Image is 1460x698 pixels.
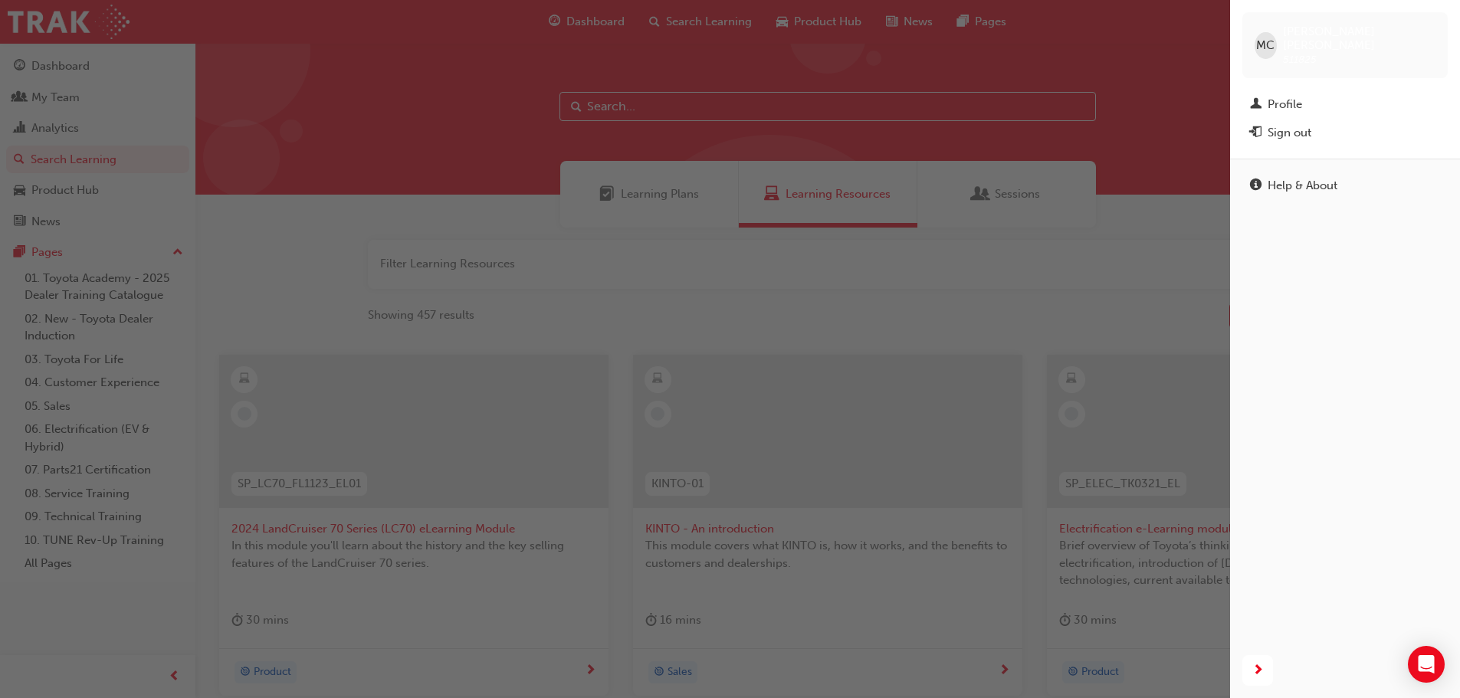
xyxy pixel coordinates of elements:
[1250,179,1262,193] span: info-icon
[1256,37,1275,54] span: MC
[1242,119,1448,147] button: Sign out
[1250,98,1262,112] span: man-icon
[1252,661,1264,680] span: next-icon
[1268,96,1302,113] div: Profile
[1283,25,1435,52] span: [PERSON_NAME] [PERSON_NAME]
[1242,90,1448,119] a: Profile
[1250,126,1262,140] span: exit-icon
[1408,646,1445,683] div: Open Intercom Messenger
[1242,172,1448,200] a: Help & About
[1283,53,1317,66] span: 511825
[1268,177,1337,195] div: Help & About
[1268,124,1311,142] div: Sign out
